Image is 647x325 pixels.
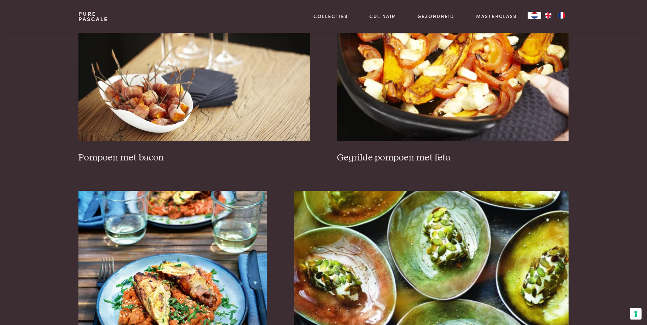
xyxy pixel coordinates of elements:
[541,12,555,19] a: EN
[528,12,541,19] div: Language
[541,12,569,19] ul: Language list
[78,5,310,164] a: Pompoen met bacon Pompoen met bacon
[78,5,310,141] img: Pompoen met bacon
[337,5,568,164] a: Gegrilde pompoen met feta Gegrilde pompoen met feta
[528,12,541,19] a: NL
[337,152,568,164] h3: Gegrilde pompoen met feta
[369,13,396,20] a: Culinair
[337,5,568,141] img: Gegrilde pompoen met feta
[313,13,348,20] a: Collecties
[417,13,454,20] a: Gezondheid
[78,152,310,164] h3: Pompoen met bacon
[78,11,108,22] a: PurePascale
[528,12,569,19] aside: Language selected: Nederlands
[476,13,517,20] a: Masterclass
[555,12,569,19] a: FR
[630,308,642,320] button: Uw voorkeuren voor toestemming voor trackingtechnologieën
